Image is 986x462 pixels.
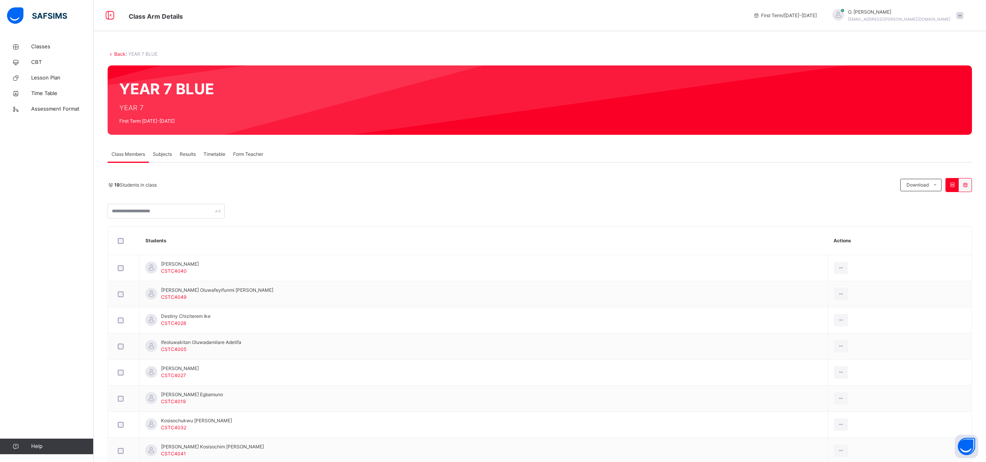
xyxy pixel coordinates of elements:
span: [PERSON_NAME] Egbamuno [161,391,223,398]
span: Results [180,151,196,158]
span: [PERSON_NAME] [161,365,199,372]
span: Kosisochukwu [PERSON_NAME] [161,417,232,424]
span: Destiny Chiziterem Ike [161,313,211,320]
span: Class Arm Details [129,12,183,20]
span: CSTC4027 [161,372,186,378]
span: O. [PERSON_NAME] [848,9,951,16]
span: [PERSON_NAME] Oluwafeyifunmi [PERSON_NAME] [161,287,273,294]
div: O.Eneche [825,9,967,23]
span: Form Teacher [233,151,263,158]
span: Classes [31,43,94,51]
img: safsims [7,7,67,24]
span: Time Table [31,90,94,97]
span: Assessment Format [31,105,94,113]
span: session/term information [753,12,817,19]
span: Subjects [153,151,172,158]
span: CSTC4032 [161,425,186,430]
span: CSTC4019 [161,399,186,404]
span: CSTC4041 [161,451,186,457]
button: Open asap [955,435,978,458]
span: Ifeoluwakitan Oluwadamilare Adetifa [161,339,241,346]
b: 19 [114,182,120,188]
span: Help [31,443,93,450]
span: [PERSON_NAME] Kosisochim [PERSON_NAME] [161,443,264,450]
span: CSTC4040 [161,268,187,274]
span: Download [906,182,929,189]
span: CSTC4049 [161,294,186,300]
span: CSTC4028 [161,320,186,326]
span: Timetable [204,151,225,158]
th: Students [140,227,828,255]
th: Actions [828,227,972,255]
span: CSTC4005 [161,346,186,352]
a: Back [114,51,126,57]
span: [EMAIL_ADDRESS][PERSON_NAME][DOMAIN_NAME] [848,17,951,21]
span: [PERSON_NAME] [161,261,199,268]
span: Students in class [114,182,157,189]
span: CBT [31,58,94,66]
span: Lesson Plan [31,74,94,82]
span: / YEAR 7 BLUE [126,51,158,57]
span: Class Members [112,151,145,158]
